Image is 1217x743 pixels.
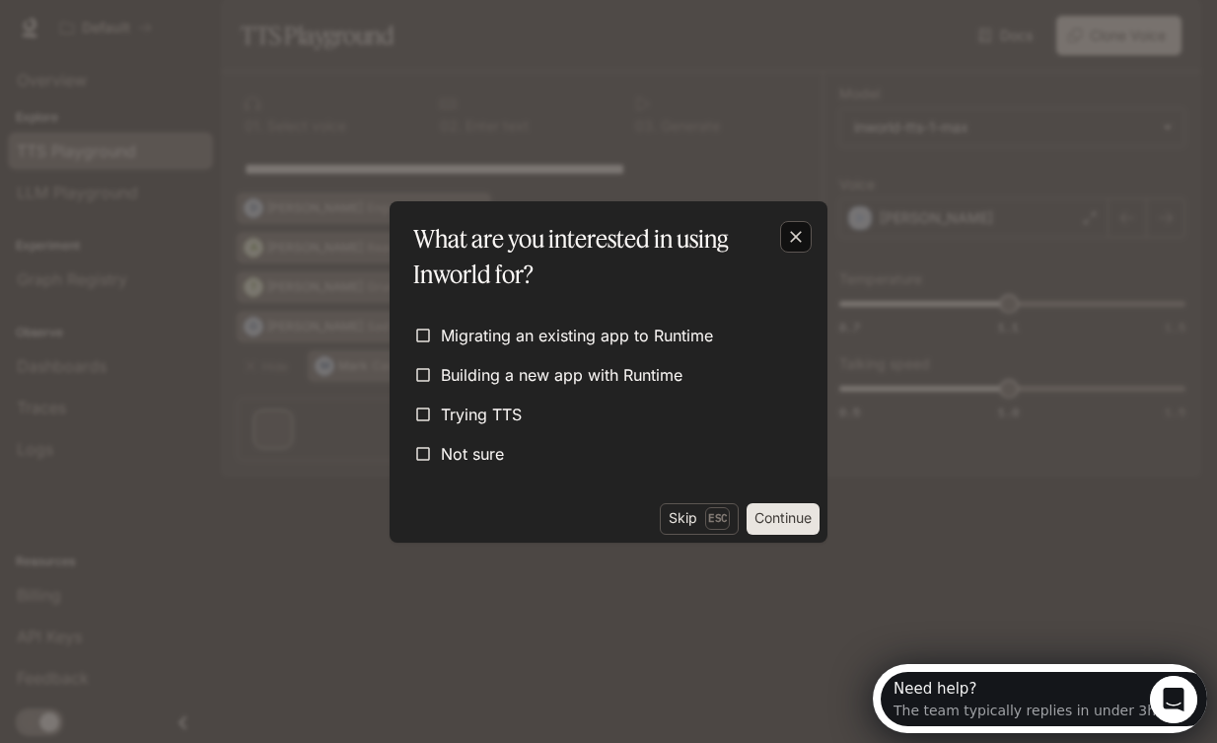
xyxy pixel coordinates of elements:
p: Esc [705,507,730,529]
span: Building a new app with Runtime [441,363,682,387]
iframe: Intercom live chat discovery launcher [873,664,1207,733]
button: SkipEsc [660,503,739,535]
div: Open Intercom Messenger [8,8,341,62]
span: Trying TTS [441,403,522,426]
p: What are you interested in using Inworld for? [413,221,796,292]
button: Continue [747,503,820,535]
iframe: Intercom live chat [1150,676,1197,723]
span: Not sure [441,442,504,466]
div: Need help? [21,17,283,33]
span: Migrating an existing app to Runtime [441,324,713,347]
div: The team typically replies in under 3h [21,33,283,53]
